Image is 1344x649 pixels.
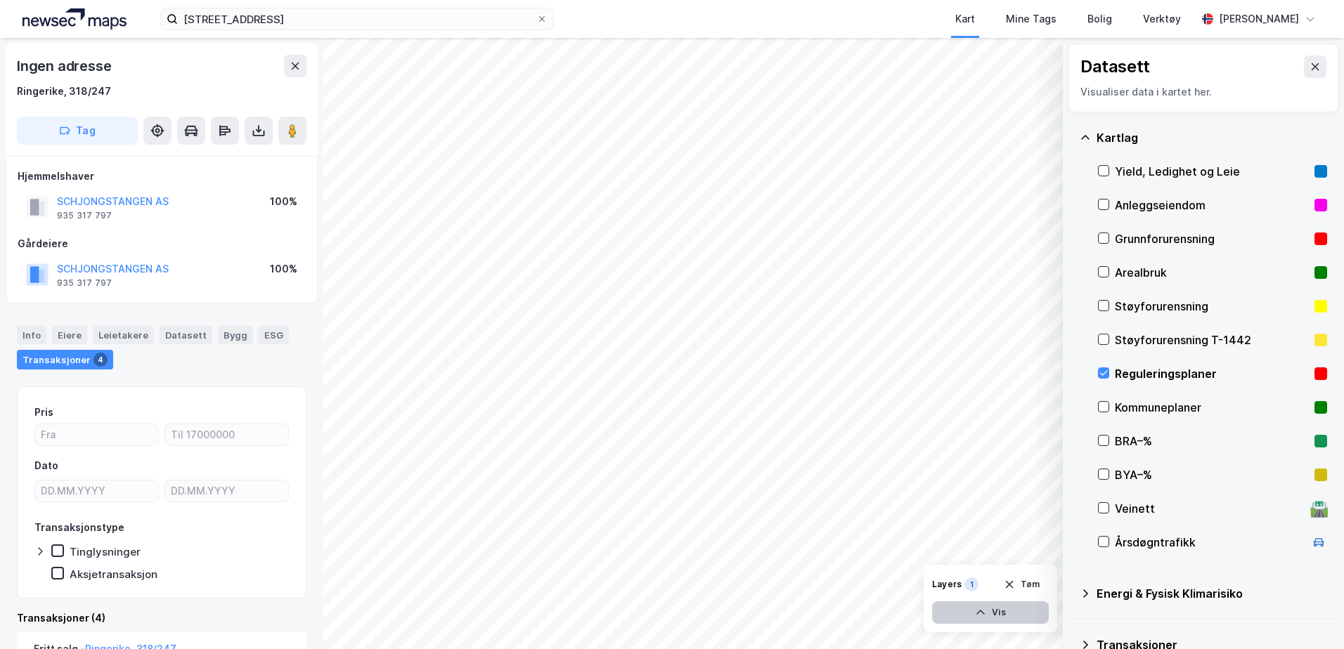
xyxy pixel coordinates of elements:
div: Støyforurensning T-1442 [1115,332,1309,348]
div: Gårdeiere [18,235,306,252]
div: Ringerike, 318/247 [17,83,111,100]
div: Transaksjoner [17,350,113,369]
div: Datasett [160,326,212,344]
div: 935 317 797 [57,210,112,221]
div: Mine Tags [1006,11,1057,27]
div: Pris [34,404,53,421]
div: 100% [270,193,297,210]
div: Reguleringsplaner [1115,365,1309,382]
div: BRA–% [1115,433,1309,450]
div: 935 317 797 [57,277,112,289]
div: Transaksjoner (4) [17,610,306,627]
div: 1 [964,577,978,591]
input: Fra [35,424,158,445]
div: Kommuneplaner [1115,399,1309,416]
div: Veinett [1115,500,1305,517]
div: Transaksjonstype [34,519,124,536]
div: 🛣️ [1310,499,1329,518]
div: Layers [932,579,962,590]
div: BYA–% [1115,466,1309,483]
button: Vis [932,601,1049,624]
div: Bygg [218,326,253,344]
div: Støyforurensning [1115,298,1309,315]
div: 100% [270,261,297,277]
div: Datasett [1080,55,1150,78]
div: Bolig [1087,11,1112,27]
div: Grunnforurensning [1115,230,1309,247]
div: 4 [93,353,108,367]
div: Aksjetransaksjon [70,568,157,581]
iframe: Chat Widget [1274,582,1344,649]
input: DD.MM.YYYY [165,480,288,501]
div: Kartlag [1097,129,1327,146]
div: ESG [259,326,289,344]
div: Arealbruk [1115,264,1309,281]
div: Yield, Ledighet og Leie [1115,163,1309,180]
input: DD.MM.YYYY [35,480,158,501]
div: Ingen adresse [17,55,114,77]
div: Hjemmelshaver [18,168,306,185]
img: logo.a4113a55bc3d86da70a041830d287a7e.svg [22,8,127,29]
button: Tøm [995,573,1049,596]
div: Årsdøgntrafikk [1115,534,1305,551]
div: Leietakere [93,326,154,344]
div: Dato [34,457,58,474]
div: [PERSON_NAME] [1219,11,1299,27]
div: Tinglysninger [70,545,141,558]
div: Energi & Fysisk Klimarisiko [1097,585,1327,602]
div: Eiere [52,326,87,344]
div: Info [17,326,46,344]
div: Kart [955,11,975,27]
div: Kontrollprogram for chat [1274,582,1344,649]
div: Anleggseiendom [1115,197,1309,214]
div: Visualiser data i kartet her. [1080,84,1326,100]
div: Verktøy [1143,11,1181,27]
button: Tag [17,117,138,145]
input: Søk på adresse, matrikkel, gårdeiere, leietakere eller personer [178,8,536,29]
input: Til 17000000 [165,424,288,445]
